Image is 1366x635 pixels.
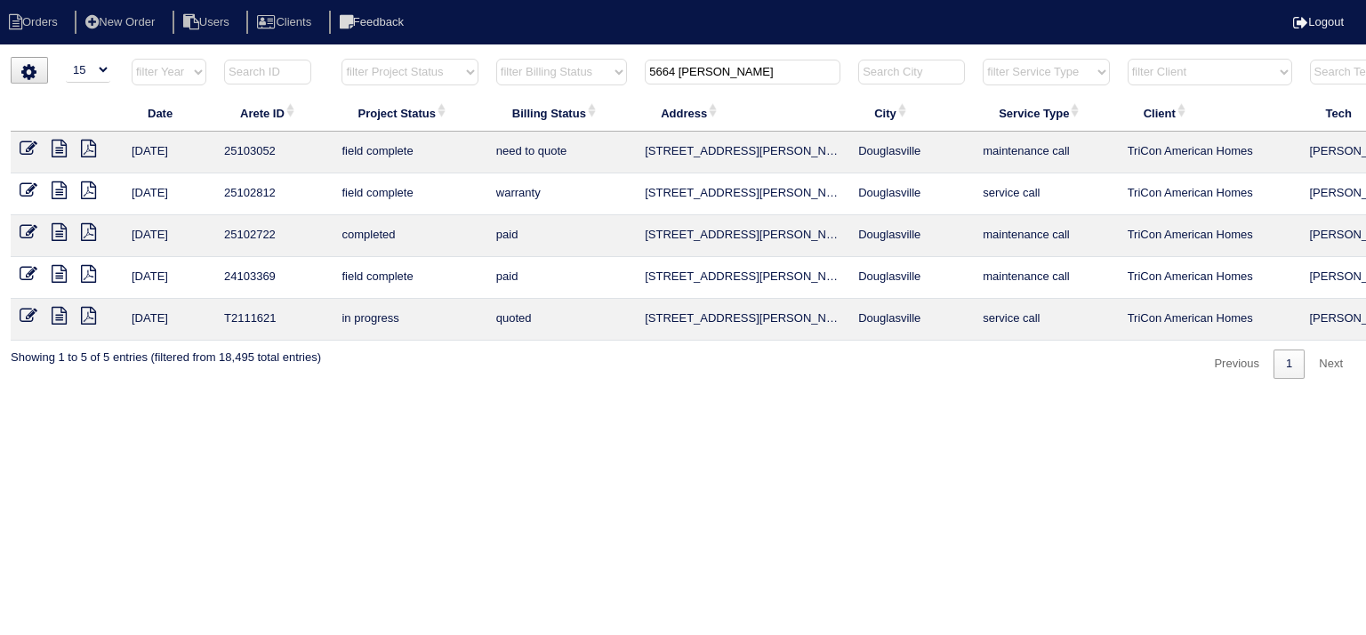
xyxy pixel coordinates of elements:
[173,11,244,35] li: Users
[215,173,333,215] td: 25102812
[224,60,311,84] input: Search ID
[333,132,486,173] td: field complete
[858,60,965,84] input: Search City
[974,257,1118,299] td: maintenance call
[636,173,849,215] td: [STREET_ADDRESS][PERSON_NAME]
[75,15,169,28] a: New Order
[333,215,486,257] td: completed
[487,215,636,257] td: paid
[333,257,486,299] td: field complete
[123,132,215,173] td: [DATE]
[849,299,974,341] td: Douglasville
[974,132,1118,173] td: maintenance call
[246,15,325,28] a: Clients
[974,299,1118,341] td: service call
[333,299,486,341] td: in progress
[1119,132,1301,173] td: TriCon American Homes
[333,173,486,215] td: field complete
[215,215,333,257] td: 25102722
[1119,173,1301,215] td: TriCon American Homes
[246,11,325,35] li: Clients
[849,94,974,132] th: City: activate to sort column ascending
[11,341,321,366] div: Showing 1 to 5 of 5 entries (filtered from 18,495 total entries)
[1201,350,1272,379] a: Previous
[215,299,333,341] td: T2111621
[173,15,244,28] a: Users
[636,215,849,257] td: [STREET_ADDRESS][PERSON_NAME]
[974,215,1118,257] td: maintenance call
[487,132,636,173] td: need to quote
[974,94,1118,132] th: Service Type: activate to sort column ascending
[636,299,849,341] td: [STREET_ADDRESS][PERSON_NAME]
[215,257,333,299] td: 24103369
[487,173,636,215] td: warranty
[329,11,418,35] li: Feedback
[487,94,636,132] th: Billing Status: activate to sort column ascending
[123,299,215,341] td: [DATE]
[849,257,974,299] td: Douglasville
[1119,94,1301,132] th: Client: activate to sort column ascending
[636,132,849,173] td: [STREET_ADDRESS][PERSON_NAME]
[849,173,974,215] td: Douglasville
[849,215,974,257] td: Douglasville
[333,94,486,132] th: Project Status: activate to sort column ascending
[645,60,840,84] input: Search Address
[849,132,974,173] td: Douglasville
[1306,350,1355,379] a: Next
[75,11,169,35] li: New Order
[123,215,215,257] td: [DATE]
[636,94,849,132] th: Address: activate to sort column ascending
[123,173,215,215] td: [DATE]
[1119,257,1301,299] td: TriCon American Homes
[1274,350,1305,379] a: 1
[123,94,215,132] th: Date
[487,257,636,299] td: paid
[1293,15,1344,28] a: Logout
[123,257,215,299] td: [DATE]
[974,173,1118,215] td: service call
[1119,215,1301,257] td: TriCon American Homes
[636,257,849,299] td: [STREET_ADDRESS][PERSON_NAME]
[215,132,333,173] td: 25103052
[215,94,333,132] th: Arete ID: activate to sort column ascending
[1119,299,1301,341] td: TriCon American Homes
[487,299,636,341] td: quoted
